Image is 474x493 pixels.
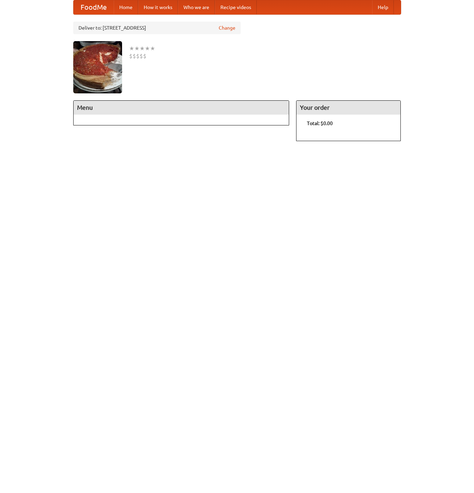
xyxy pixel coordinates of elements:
li: $ [140,52,143,60]
li: $ [129,52,133,60]
b: Total: $0.00 [307,121,333,126]
li: ★ [150,45,155,52]
div: Deliver to: [STREET_ADDRESS] [73,22,241,34]
img: angular.jpg [73,41,122,93]
li: $ [143,52,146,60]
li: ★ [134,45,140,52]
li: ★ [129,45,134,52]
a: FoodMe [74,0,114,14]
li: ★ [140,45,145,52]
li: ★ [145,45,150,52]
a: Home [114,0,138,14]
a: Who we are [178,0,215,14]
h4: Your order [296,101,400,115]
li: $ [136,52,140,60]
a: How it works [138,0,178,14]
a: Change [219,24,235,31]
h4: Menu [74,101,289,115]
a: Help [372,0,394,14]
a: Recipe videos [215,0,257,14]
li: $ [133,52,136,60]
